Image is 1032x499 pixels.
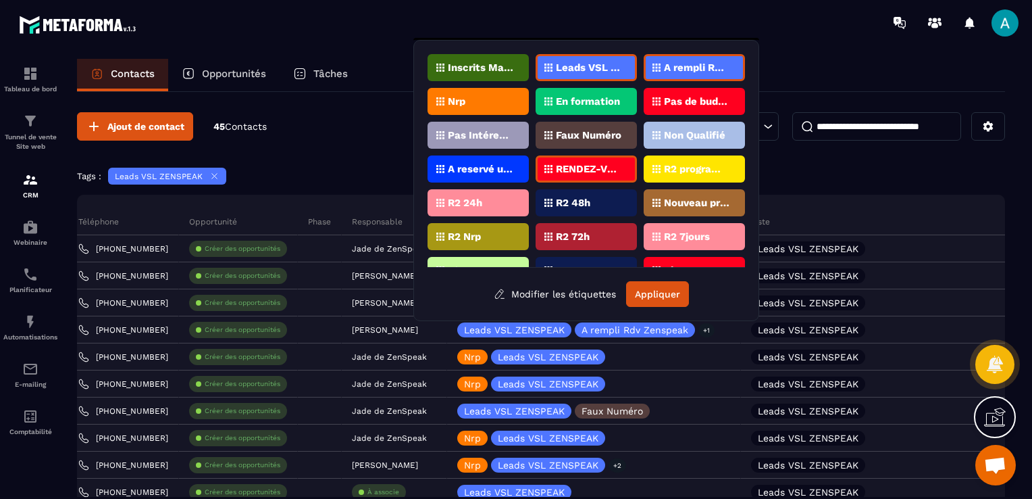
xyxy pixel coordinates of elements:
a: Contacts [77,59,168,91]
p: Créer des opportunités [205,379,280,389]
p: Créer des opportunités [205,433,280,443]
a: [PHONE_NUMBER] [78,379,168,389]
p: Leads VSL ZENSPEAK [115,172,203,181]
a: [PHONE_NUMBER] [78,325,168,335]
img: formation [22,66,38,82]
p: Leads VSL ZENSPEAK [556,63,621,72]
a: [PHONE_NUMBER] [78,460,168,471]
p: Nouveau prospect [664,198,729,208]
p: +1 [698,323,715,337]
p: Tableau de bord [3,85,57,93]
button: Modifier les étiquettes [484,282,626,306]
p: 45 [213,120,267,133]
p: Jade de ZenSpeak [352,433,427,443]
p: Téléphone [78,216,119,227]
p: Leads VSL ZENSPEAK [498,460,598,470]
p: Leads VSL ZENSPEAK [758,298,858,308]
a: Tâches [280,59,361,91]
p: À associe [367,488,399,497]
p: Nrp [448,97,465,106]
p: [PERSON_NAME] [352,271,418,281]
p: Leads VSL ZENSPEAK [758,406,858,416]
a: formationformationTableau de bord [3,55,57,103]
p: Créer des opportunités [205,244,280,254]
p: Pas de budget [664,97,729,106]
p: Leads VSL ZENSPEAK [498,433,598,443]
span: Ajout de contact [107,120,184,133]
p: Leads VSL ZENSPEAK [758,379,858,389]
p: Leads VSL ZENSPEAK [758,433,858,443]
img: email [22,361,38,377]
a: automationsautomationsWebinaire [3,209,57,256]
p: Créer des opportunités [205,406,280,416]
p: +2 [609,458,626,473]
div: Ouvrir le chat [975,445,1016,485]
button: Appliquer [626,281,689,307]
p: R2 48h [556,198,590,208]
p: Nrp [464,433,481,443]
p: Automatisations [3,333,57,341]
a: [PHONE_NUMBER] [78,487,168,498]
p: Créer des opportunités [205,298,280,308]
a: [PHONE_NUMBER] [78,298,168,308]
p: A reservé un appel [448,164,513,174]
p: Créer des opportunités [205,325,280,335]
a: automationsautomationsAutomatisations [3,304,57,351]
p: Créer des opportunités [205,488,280,497]
p: E-mailing [3,381,57,388]
p: Leads VSL ZENSPEAK [758,325,858,335]
p: Absents Masterclass [664,266,729,275]
a: [PHONE_NUMBER] [78,270,168,281]
p: Responsable [352,216,403,227]
p: Leads VSL ZENSPEAK [498,379,598,389]
p: A rempli Rdv Zenspeak [582,325,688,335]
img: accountant [22,408,38,425]
a: [PHONE_NUMBER] [78,433,168,444]
p: Créer des opportunités [205,352,280,362]
a: formationformationTunnel de vente Site web [3,103,57,162]
button: Ajout de contact [77,112,193,141]
p: Jade de ZenSpeak [352,379,427,389]
a: [PHONE_NUMBER] [78,243,168,254]
a: emailemailE-mailing [3,351,57,398]
p: RENDEZ-VOUS PROGRAMMé V1 (ZenSpeak à vie) [556,164,621,174]
p: Leads VSL ZENSPEAK [498,352,598,362]
p: Nrp [464,352,481,362]
p: Créer des opportunités [205,271,280,281]
a: [PHONE_NUMBER] [78,352,168,362]
p: R2 7jours [664,232,710,241]
p: Opportunités [202,68,266,80]
img: formation [22,113,38,129]
p: R2 24h [448,198,482,208]
p: R2 Nrp [448,232,481,241]
p: Leads VSL ZENSPEAK [464,406,565,416]
a: formationformationCRM [3,162,57,209]
p: Leads VSL ZENSPEAK [758,352,858,362]
p: R2 programmé [664,164,729,174]
p: Presents Masterclass [556,266,621,275]
p: Leads VSL ZENSPEAK [758,488,858,497]
p: En formation [556,97,620,106]
p: Planificateur [3,286,57,293]
p: Jade de ZenSpeak [352,406,427,416]
p: Leads VSL ZENSPEAK [758,244,858,254]
p: A rempli Rdv Zenspeak [664,63,729,72]
a: accountantaccountantComptabilité [3,398,57,446]
p: Tâches [313,68,348,80]
p: R2 72h [556,232,590,241]
p: Faux Numéro [556,130,621,140]
p: Tunnel de vente Site web [3,133,57,151]
img: formation [22,172,38,188]
p: Leads VSL ZENSPEAK [758,460,858,470]
img: scheduler [22,266,38,283]
p: Nrp [464,379,481,389]
p: Faux Numéro [582,406,643,416]
p: Nrp [464,460,481,470]
p: Créer des opportunités [205,460,280,470]
a: [PHONE_NUMBER] [78,406,168,417]
p: Jade de ZenSpeak [352,244,427,254]
p: Comptabilité [3,428,57,435]
p: [PERSON_NAME] [352,325,418,335]
p: Inscrits Masterclass [448,63,513,72]
a: schedulerschedulerPlanificateur [3,256,57,304]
